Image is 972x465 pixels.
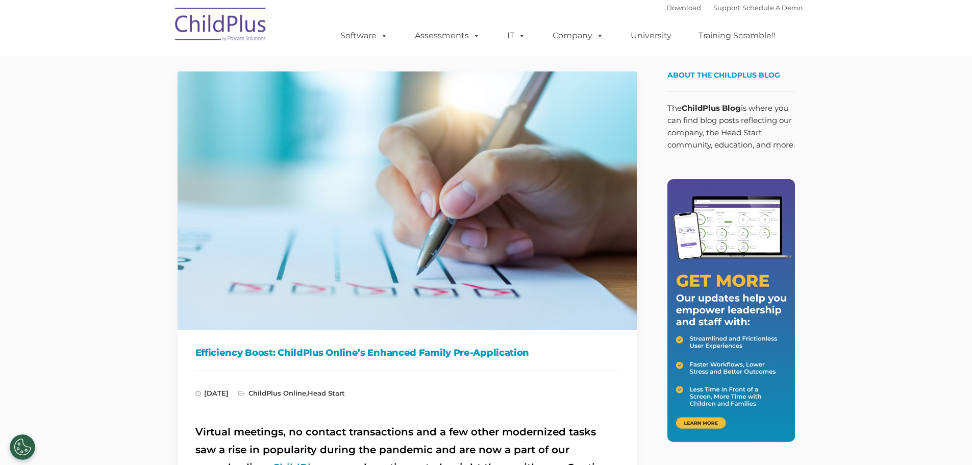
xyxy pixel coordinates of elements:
[195,345,619,360] h1: Efficiency Boost: ChildPlus Online’s Enhanced Family Pre-Application
[667,70,780,80] span: About the ChildPlus Blog
[667,102,795,151] p: The is where you can find blog posts reflecting our company, the Head Start community, education,...
[666,4,701,12] a: Download
[10,434,35,460] button: Cookies Settings
[330,26,398,46] a: Software
[713,4,740,12] a: Support
[178,71,637,330] img: Efficiency Boost: ChildPlus Online's Enhanced Family Pre-Application Process - Streamlining Appli...
[497,26,536,46] a: IT
[667,179,795,442] img: Get More - Our updates help you empower leadership and staff.
[666,4,803,12] font: |
[682,103,741,113] strong: ChildPlus Blog
[308,389,345,397] a: Head Start
[248,389,306,397] a: ChildPlus Online
[238,389,345,397] span: ,
[688,26,786,46] a: Training Scramble!!
[405,26,490,46] a: Assessments
[620,26,682,46] a: University
[742,4,803,12] a: Schedule A Demo
[542,26,614,46] a: Company
[170,1,272,52] img: ChildPlus by Procare Solutions
[195,389,229,397] span: [DATE]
